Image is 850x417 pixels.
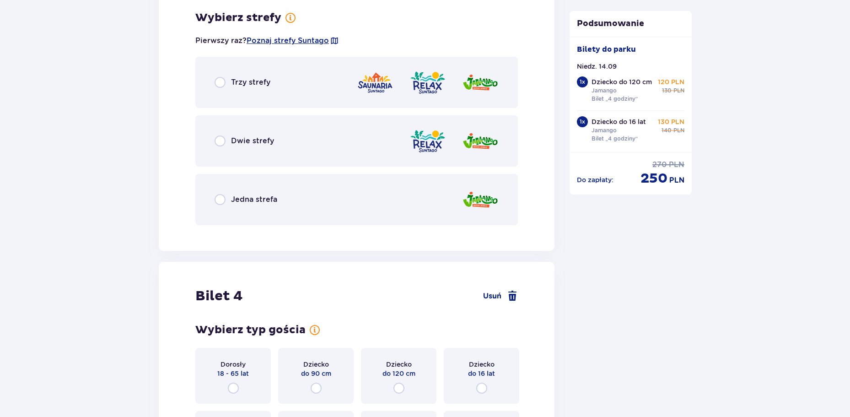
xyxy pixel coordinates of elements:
img: zone logo [357,70,393,96]
p: 18 - 65 lat [217,369,249,378]
p: Dziecko [386,360,412,369]
p: Dziecko [303,360,329,369]
p: Dwie strefy [231,136,274,146]
img: zone logo [462,187,499,213]
div: 1 x [577,76,588,87]
p: Pierwszy raz? [195,36,339,46]
p: Do zapłaty : [577,175,613,184]
p: Jamango [592,126,617,135]
img: zone logo [462,128,499,154]
p: PLN [673,126,684,135]
p: 130 [662,87,672,95]
p: Dziecko do 120 cm [592,77,652,87]
p: 250 [640,170,667,187]
p: do 90 cm [301,369,331,378]
p: Wybierz typ gościa [195,323,306,337]
p: Jamango [592,87,617,95]
p: Dorosły [221,360,246,369]
img: zone logo [409,70,446,96]
p: 140 [662,126,672,135]
p: Podsumowanie [570,18,692,29]
div: 1 x [577,116,588,127]
p: 130 PLN [658,117,684,126]
p: Bilet 4 [195,287,243,305]
p: do 120 cm [382,369,415,378]
p: Bilet „4 godziny” [592,135,638,143]
a: Usuń [483,291,518,302]
p: Bilety do parku [577,44,636,54]
p: do 16 lat [468,369,495,378]
p: PLN [669,175,684,185]
p: Niedz. 14.09 [577,62,617,71]
span: Usuń [483,291,501,301]
p: Jedna strefa [231,195,277,205]
p: PLN [669,160,684,170]
p: PLN [673,87,684,95]
p: 120 PLN [658,77,684,87]
p: Bilet „4 godziny” [592,95,638,103]
p: Wybierz strefy [195,11,281,25]
p: Trzy strefy [231,77,270,87]
a: Poznaj strefy Suntago [247,36,329,46]
img: zone logo [462,70,499,96]
p: 270 [652,160,667,170]
img: zone logo [409,128,446,154]
p: Dziecko [469,360,495,369]
p: Dziecko do 16 lat [592,117,646,126]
